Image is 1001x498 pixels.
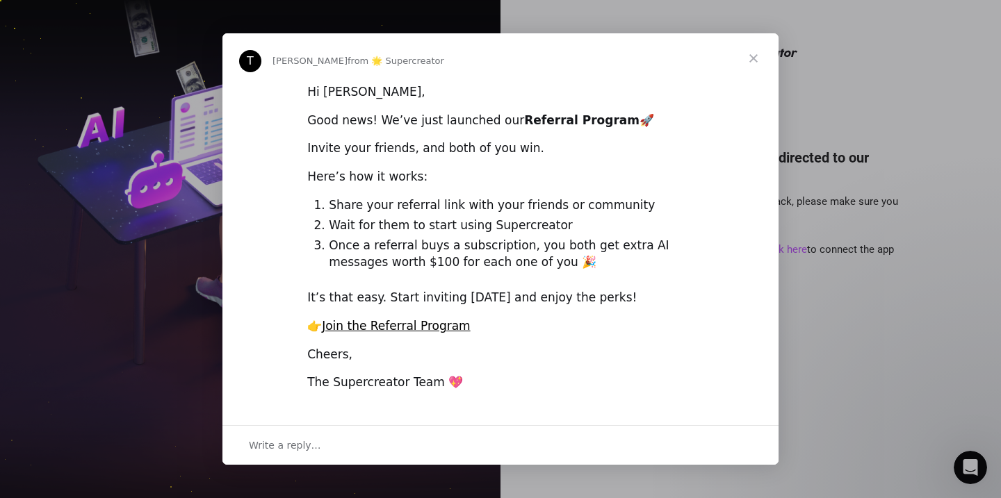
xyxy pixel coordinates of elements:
[322,319,471,333] a: Join the Referral Program
[729,33,779,83] span: Close
[348,56,444,66] span: from 🌟 Supercreator
[307,113,694,129] div: Good news! We’ve just launched our 🚀
[307,290,694,306] div: It’s that easy. Start inviting [DATE] and enjoy the perks!
[329,197,694,214] li: Share your referral link with your friends or community
[307,84,694,101] div: Hi [PERSON_NAME],
[329,238,694,271] li: Once a referral buys a subscription, you both get extra AI messages worth $100 for each one of you 🎉
[307,318,694,335] div: 👉
[307,374,694,391] div: The Supercreator Team 💖
[307,347,694,363] div: Cheers,
[524,113,640,127] b: Referral Program
[249,436,321,454] span: Write a reply…
[239,50,261,72] div: Profile image for Tanya
[307,140,694,157] div: Invite your friends, and both of you win.
[307,169,694,185] div: Here’s how it works:
[329,217,694,234] li: Wait for them to start using Supercreator
[222,425,779,465] div: Open conversation and reply
[272,56,348,66] span: [PERSON_NAME]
